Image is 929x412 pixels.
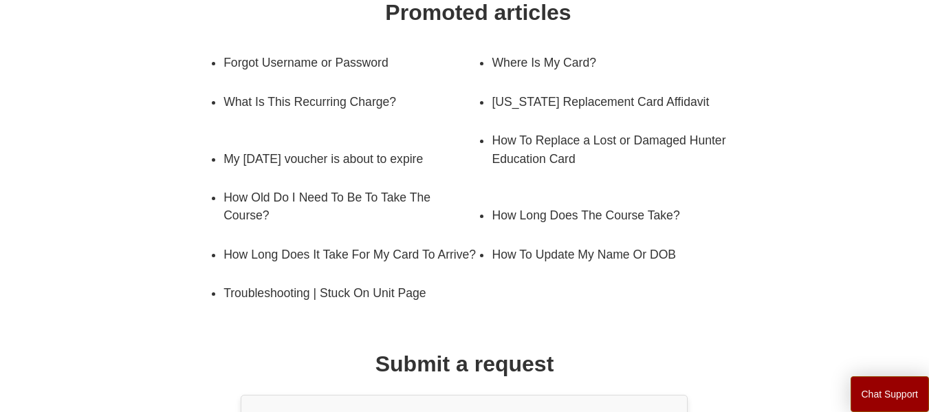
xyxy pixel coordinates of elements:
[223,178,457,235] a: How Old Do I Need To Be To Take The Course?
[223,274,457,312] a: Troubleshooting | Stuck On Unit Page
[492,83,725,121] a: [US_STATE] Replacement Card Affidavit
[223,235,478,274] a: How Long Does It Take For My Card To Arrive?
[492,121,746,178] a: How To Replace a Lost or Damaged Hunter Education Card
[492,196,725,235] a: How Long Does The Course Take?
[492,43,725,82] a: Where Is My Card?
[375,347,554,380] h1: Submit a request
[223,43,457,82] a: Forgot Username or Password
[223,140,457,178] a: My [DATE] voucher is about to expire
[492,235,725,274] a: How To Update My Name Or DOB
[223,83,478,121] a: What Is This Recurring Charge?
